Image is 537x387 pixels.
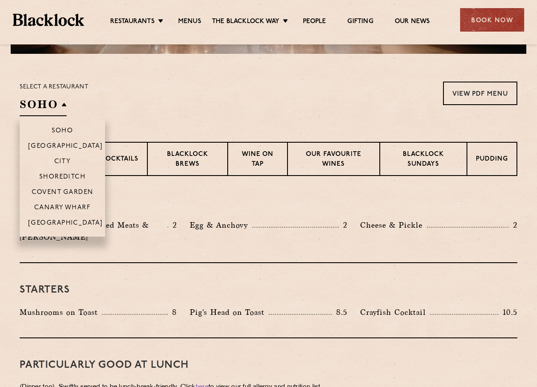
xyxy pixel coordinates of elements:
h3: PARTICULARLY GOOD AT LUNCH [20,360,517,371]
p: Soho [52,127,73,136]
a: The Blacklock Way [212,18,279,27]
img: BL_Textured_Logo-footer-cropped.svg [13,14,84,26]
p: 2 [509,220,517,231]
p: Covent Garden [32,189,94,197]
a: Our News [395,18,430,27]
a: Gifting [347,18,373,27]
p: Pig's Head on Toast [190,306,269,318]
p: Crayfish Cocktail [360,306,430,318]
p: Select a restaurant [20,82,88,93]
a: Restaurants [110,18,155,27]
p: 2 [339,220,347,231]
p: Blacklock Sundays [389,150,458,170]
a: People [303,18,326,27]
p: Blacklock Brews [156,150,219,170]
h3: Pre Chop Bites [20,197,517,208]
p: Cheese & Pickle [360,219,427,231]
p: Shoreditch [39,173,86,182]
p: 8.5 [332,307,347,318]
div: Book Now [460,8,524,32]
p: Pudding [476,155,508,165]
p: City [54,158,71,167]
p: Egg & Anchovy [190,219,252,231]
p: 8 [168,307,177,318]
p: [GEOGRAPHIC_DATA] [28,143,103,151]
p: Wine on Tap [237,150,279,170]
p: Our favourite wines [296,150,370,170]
h3: Starters [20,284,517,296]
p: Mushrooms on Toast [20,306,102,318]
p: 10.5 [499,307,517,318]
p: [GEOGRAPHIC_DATA] [28,220,103,228]
p: Canary Wharf [34,204,91,213]
h2: SOHO [20,97,67,116]
p: 2 [168,220,177,231]
p: Cocktails [100,155,138,165]
a: View PDF Menu [443,82,517,105]
a: Menus [178,18,201,27]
